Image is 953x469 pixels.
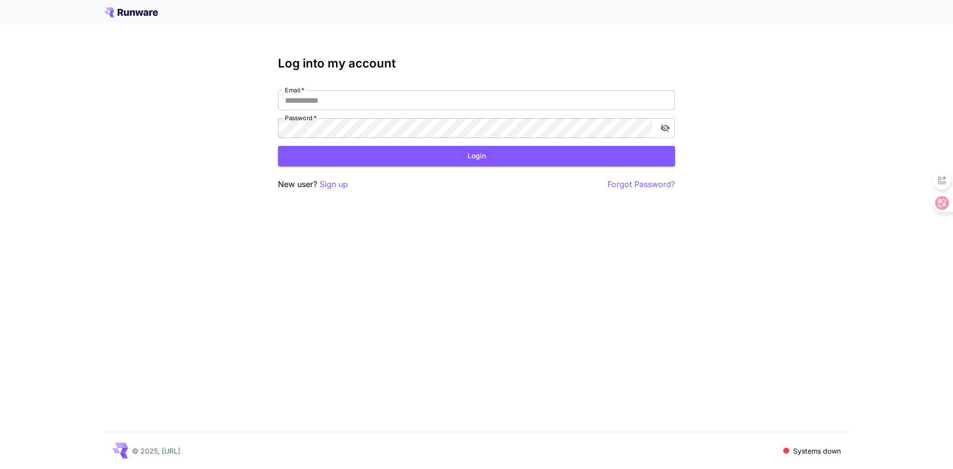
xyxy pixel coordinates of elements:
[793,446,841,456] p: Systems down
[278,57,675,70] h3: Log into my account
[285,114,317,122] label: Password
[285,86,304,94] label: Email
[278,146,675,166] button: Login
[278,178,348,191] p: New user?
[656,119,674,137] button: toggle password visibility
[608,178,675,191] button: Forgot Password?
[132,446,180,456] p: © 2025, [URL]
[320,178,348,191] button: Sign up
